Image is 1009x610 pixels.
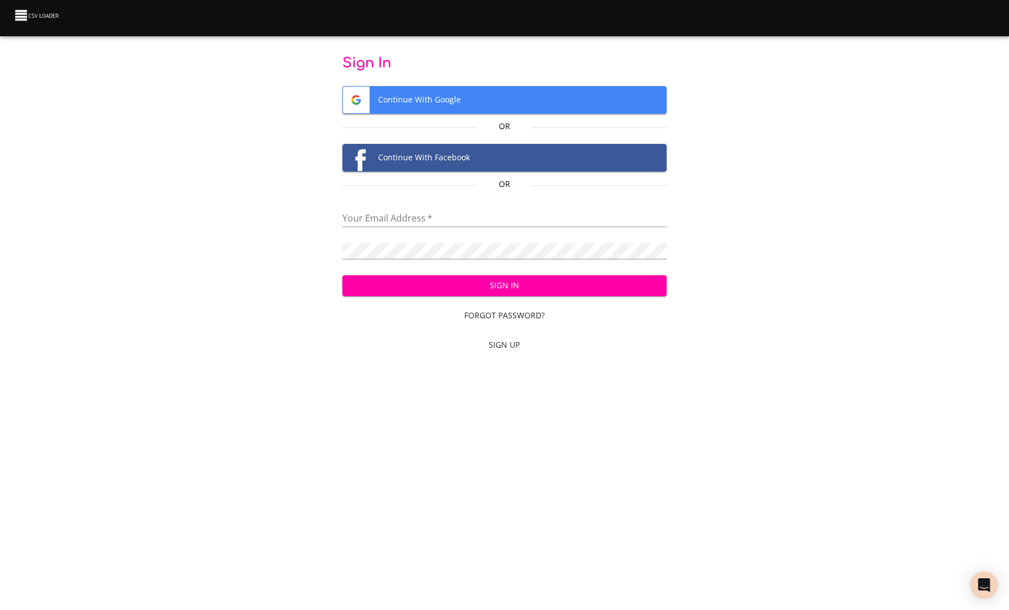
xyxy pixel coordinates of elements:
p: Or [477,178,531,190]
p: Sign In [342,54,667,72]
img: Google logo [343,87,370,113]
button: Sign In [342,275,667,296]
button: Google logoContinue With Google [342,86,667,114]
div: Open Intercom Messenger [970,571,998,599]
a: Sign Up [342,335,667,356]
span: Sign In [351,279,658,293]
img: CSV Loader [14,7,61,23]
span: Forgot Password? [347,309,662,323]
img: Facebook logo [343,144,370,171]
p: Or [477,121,531,132]
span: Sign Up [347,338,662,352]
span: Continue With Google [343,87,666,113]
button: Facebook logoContinue With Facebook [342,144,667,172]
a: Forgot Password? [342,305,667,326]
span: Continue With Facebook [343,144,666,171]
